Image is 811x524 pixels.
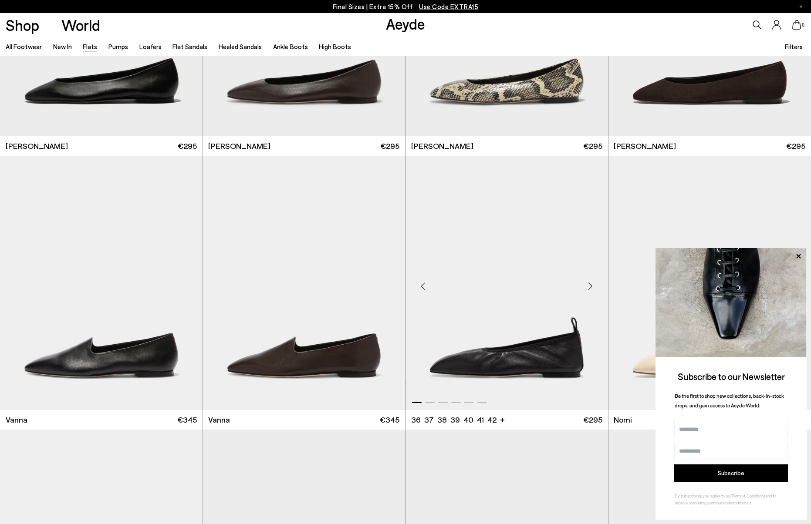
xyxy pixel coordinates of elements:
a: Vanna €345 [203,410,405,430]
a: 36 37 38 39 40 41 42 + €295 [405,410,608,430]
ul: variant [411,414,494,425]
span: €345 [380,414,399,425]
a: 0 [792,20,801,30]
a: World [61,17,100,33]
div: Previous slide [410,273,436,299]
span: €295 [380,141,399,151]
span: Subscribe to our Newsletter [678,371,785,382]
a: [PERSON_NAME] €295 [405,136,608,156]
span: Navigate to /collections/ss25-final-sizes [419,3,478,10]
a: Flats [83,43,97,50]
span: €295 [583,141,602,151]
a: High Boots [319,43,351,50]
img: Vanna Almond-Toe Loafers [203,156,405,410]
span: Be the first to shop new collections, back-in-stock drops, and gain access to Aeyde World. [675,393,784,409]
p: Final Sizes | Extra 15% Off [333,1,479,12]
span: €295 [786,141,805,151]
a: New In [53,43,72,50]
span: [PERSON_NAME] [208,141,270,151]
button: Subscribe [674,464,788,482]
span: Filters [785,43,803,50]
a: Aeyde [386,14,425,33]
a: Ankle Boots [273,43,308,50]
span: [PERSON_NAME] [614,141,676,151]
li: 38 [437,414,447,425]
span: [PERSON_NAME] [411,141,473,151]
span: By subscribing, you agree to our [675,493,731,498]
a: Flat Sandals [172,43,207,50]
a: Terms & Conditions [731,493,765,498]
li: + [500,413,505,425]
span: Vanna [208,414,230,425]
a: All Footwear [6,43,42,50]
a: Shop [6,17,39,33]
img: ca3f721fb6ff708a270709c41d776025.jpg [656,248,807,357]
span: €345 [177,414,197,425]
img: Nomi Ruched Flats [405,156,608,410]
a: Loafers [139,43,162,50]
span: Vanna [6,414,27,425]
span: 0 [801,23,805,27]
a: [PERSON_NAME] €295 [203,136,405,156]
li: 42 [487,414,497,425]
span: [PERSON_NAME] [6,141,68,151]
li: 40 [463,414,473,425]
span: Nomi [614,414,632,425]
span: €295 [583,414,602,425]
div: Next slide [578,273,604,299]
div: 1 / 6 [405,156,608,410]
li: 36 [411,414,421,425]
span: €295 [178,141,197,151]
a: Heeled Sandals [219,43,262,50]
li: 37 [424,414,434,425]
a: Next slide Previous slide [405,156,608,410]
li: 39 [450,414,460,425]
a: Pumps [108,43,128,50]
li: 41 [477,414,484,425]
